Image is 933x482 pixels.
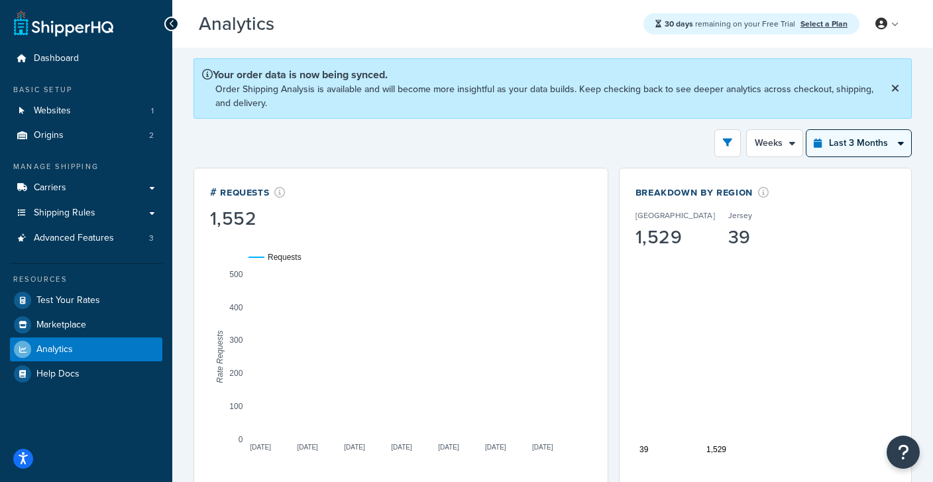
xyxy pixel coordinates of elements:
a: Test Your Rates [10,288,162,312]
text: 100 [229,402,243,411]
p: [GEOGRAPHIC_DATA] [635,210,715,221]
span: Help Docs [36,369,80,380]
a: Help Docs [10,362,162,386]
div: # Requests [210,184,286,200]
li: Websites [10,99,162,123]
text: 200 [229,369,243,378]
span: Carriers [34,182,66,194]
a: Shipping Rules [10,201,162,225]
text: [DATE] [391,444,412,451]
span: 1 [151,105,154,117]
text: 300 [229,335,243,345]
span: Analytics [36,344,73,355]
span: Dashboard [34,53,79,64]
text: [DATE] [344,444,365,451]
span: Beta [278,19,323,34]
text: [DATE] [438,444,459,451]
span: Test Your Rates [36,295,100,306]
strong: 30 days [665,18,693,30]
h3: Analytics [199,14,630,34]
p: Your order data is now being synced. [202,67,887,82]
div: Basic Setup [10,84,162,95]
text: 400 [229,303,243,312]
text: 39 [639,445,649,454]
a: Websites1 [10,99,162,123]
text: [DATE] [297,444,318,451]
div: Resources [10,274,162,285]
span: Advanced Features [34,233,114,244]
p: Jersey [728,210,753,221]
a: Marketplace [10,313,162,337]
a: Origins2 [10,123,162,148]
span: Websites [34,105,71,117]
span: Origins [34,130,64,141]
p: Order Shipping Analysis is available and will become more insightful as your data builds. Keep ch... [215,82,887,110]
svg: A chart. [635,210,896,461]
a: Analytics [10,337,162,361]
span: 3 [149,233,154,244]
a: Select a Plan [800,18,848,30]
text: 1,529 [706,445,726,454]
button: open filter drawer [714,129,741,157]
text: Rate Requests [215,330,225,383]
span: Marketplace [36,320,86,331]
text: 500 [229,270,243,279]
span: Shipping Rules [34,208,95,219]
div: 1,529 [635,228,715,247]
text: [DATE] [485,444,506,451]
span: remaining on your Free Trial [665,18,797,30]
li: Origins [10,123,162,148]
a: Advanced Features3 [10,226,162,251]
button: Open Resource Center [887,436,920,469]
text: 0 [239,435,243,444]
div: Manage Shipping [10,161,162,172]
div: 1,552 [210,210,286,228]
div: Breakdown by Region [635,184,769,200]
span: 2 [149,130,154,141]
a: Carriers [10,176,162,200]
text: [DATE] [532,444,553,451]
li: Advanced Features [10,226,162,251]
a: Dashboard [10,46,162,71]
text: Requests [268,253,302,262]
text: [DATE] [250,444,271,451]
div: 39 [728,228,753,247]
